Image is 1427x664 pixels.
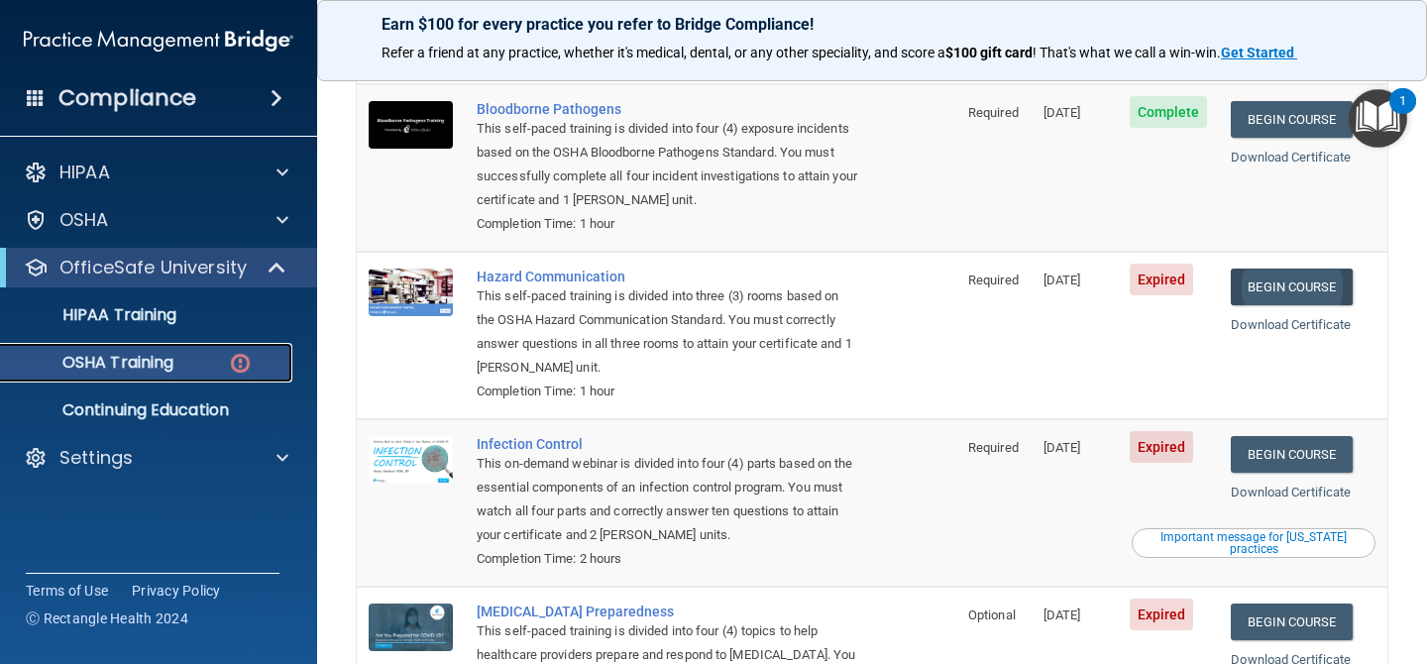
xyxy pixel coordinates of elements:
[26,581,108,601] a: Terms of Use
[24,161,288,184] a: HIPAA
[24,446,288,470] a: Settings
[1231,101,1352,138] a: Begin Course
[132,581,221,601] a: Privacy Policy
[24,21,293,60] img: PMB logo
[1135,531,1372,555] div: Important message for [US_STATE] practices
[968,105,1019,120] span: Required
[13,353,173,373] p: OSHA Training
[1043,440,1081,455] span: [DATE]
[382,15,1363,34] p: Earn $100 for every practice you refer to Bridge Compliance!
[1043,273,1081,287] span: [DATE]
[1231,317,1351,332] a: Download Certificate
[1043,608,1081,622] span: [DATE]
[1221,45,1294,60] strong: Get Started
[13,400,283,420] p: Continuing Education
[477,380,857,403] div: Completion Time: 1 hour
[382,45,945,60] span: Refer a friend at any practice, whether it's medical, dental, or any other speciality, and score a
[968,440,1019,455] span: Required
[1231,269,1352,305] a: Begin Course
[1349,89,1407,148] button: Open Resource Center, 1 new notification
[945,45,1033,60] strong: $100 gift card
[1033,45,1221,60] span: ! That's what we call a win-win.
[477,284,857,380] div: This self-paced training is divided into three (3) rooms based on the OSHA Hazard Communication S...
[1221,45,1297,60] a: Get Started
[968,273,1019,287] span: Required
[24,256,287,279] a: OfficeSafe University
[13,305,176,325] p: HIPAA Training
[59,208,109,232] p: OSHA
[59,256,247,279] p: OfficeSafe University
[1130,96,1208,128] span: Complete
[1231,604,1352,640] a: Begin Course
[1399,101,1406,127] div: 1
[477,436,857,452] a: Infection Control
[477,547,857,571] div: Completion Time: 2 hours
[477,269,857,284] a: Hazard Communication
[477,212,857,236] div: Completion Time: 1 hour
[24,208,288,232] a: OSHA
[477,452,857,547] div: This on-demand webinar is divided into four (4) parts based on the essential components of an inf...
[477,101,857,117] a: Bloodborne Pathogens
[477,117,857,212] div: This self-paced training is divided into four (4) exposure incidents based on the OSHA Bloodborne...
[26,609,188,628] span: Ⓒ Rectangle Health 2024
[1043,105,1081,120] span: [DATE]
[1132,528,1375,558] button: Read this if you are a dental practitioner in the state of CA
[477,604,857,619] a: [MEDICAL_DATA] Preparedness
[1130,599,1194,630] span: Expired
[58,84,196,112] h4: Compliance
[1130,264,1194,295] span: Expired
[59,446,133,470] p: Settings
[59,161,110,184] p: HIPAA
[1130,431,1194,463] span: Expired
[1231,485,1351,499] a: Download Certificate
[1231,436,1352,473] a: Begin Course
[968,608,1016,622] span: Optional
[228,351,253,376] img: danger-circle.6113f641.png
[1231,150,1351,165] a: Download Certificate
